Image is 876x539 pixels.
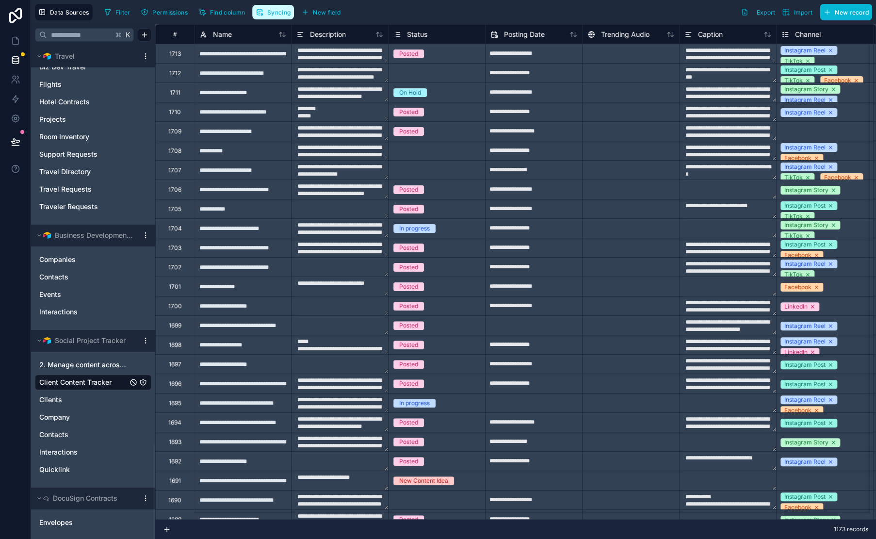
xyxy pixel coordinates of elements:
div: 1695 [169,399,181,407]
button: Syncing [252,5,294,19]
div: 1706 [168,186,181,194]
div: Posted [399,321,418,330]
div: Posted [399,263,418,272]
div: Contacts [35,269,151,285]
div: On Hold [399,88,421,97]
a: Envelopes [39,518,137,527]
div: 1703 [168,244,181,252]
div: 1713 [169,50,181,58]
div: Instagram Post [784,380,826,389]
span: New field [313,9,341,16]
button: Find column [195,5,248,19]
div: 1696 [169,380,181,388]
div: TikTok [784,57,803,65]
div: Instagram Reel [784,96,826,104]
div: Posted [399,360,418,369]
div: Facebook [784,283,811,292]
div: Instagram Post [784,360,826,369]
span: Room Inventory [39,132,89,142]
span: Permissions [152,9,187,16]
div: Instagram Reel [784,337,826,346]
span: Status [407,30,427,39]
div: Hotel Contracts [35,94,151,110]
span: Contacts [39,430,68,440]
div: Instagram Post [784,201,826,210]
span: Caption [698,30,723,39]
div: Posted [399,438,418,446]
span: Interactions [39,447,78,457]
div: 1691 [169,477,181,485]
div: Instagram Reel [784,143,826,152]
div: Instagram Post [784,65,826,74]
div: 1712 [169,69,181,77]
span: Description [310,30,346,39]
div: Interactions [35,304,151,320]
div: Posted [399,205,418,213]
div: Companies [35,252,151,267]
button: Airtable LogoTravel [35,49,138,63]
div: Posted [399,244,418,252]
a: Flights [39,80,128,89]
button: New record [820,4,872,20]
div: Facebook [824,173,851,182]
div: TikTok [784,76,803,85]
span: Find column [210,9,245,16]
a: Contacts [39,272,128,282]
span: Travel Requests [39,184,92,194]
a: Room Inventory [39,132,128,142]
span: Import [794,9,812,16]
img: Airtable Logo [43,52,51,60]
a: Contacts [39,430,128,440]
div: Instagram Post [784,419,826,427]
div: Posted [399,302,418,310]
button: Filter [100,5,134,19]
span: 1173 records [834,525,868,533]
a: Support Requests [39,149,128,159]
span: DocuSign Contracts [53,493,117,503]
div: 1700 [168,302,182,310]
div: Posted [399,515,418,524]
div: Posted [399,282,418,291]
span: Contacts [39,272,68,282]
div: Flights [35,77,151,92]
div: Room Inventory [35,129,151,145]
span: Data Sources [50,9,89,16]
div: Instagram Story [784,221,828,229]
div: Posted [399,127,418,136]
div: TikTok [784,212,803,221]
div: 1698 [169,341,181,349]
div: 1697 [169,360,181,368]
span: Interactions [39,307,78,317]
span: Company [39,412,70,422]
div: Instagram Reel [784,322,826,330]
span: Hotel Contracts [39,97,90,107]
div: Instagram Story [784,516,828,524]
a: Clients [39,395,128,405]
div: In progress [399,224,430,233]
span: Events [39,290,61,299]
div: Company [35,409,151,425]
a: Interactions [39,447,128,457]
a: New record [816,4,872,20]
span: Envelopes [39,518,73,527]
div: Quicklink [35,462,151,477]
div: Posted [399,341,418,349]
a: Permissions [137,5,195,19]
div: Support Requests [35,147,151,162]
div: Posted [399,379,418,388]
div: Posted [399,457,418,466]
div: 1705 [168,205,181,213]
div: Facebook [784,251,811,260]
a: 2. Manage content across channels [39,360,128,370]
button: Airtable LogoBusiness Development Tracker [35,229,138,242]
span: Projects [39,114,66,124]
div: Traveler Requests [35,199,151,214]
div: Events [35,287,151,302]
div: Instagram Reel [784,163,826,171]
div: New Content Idea [399,476,448,485]
span: Trending Audio [601,30,649,39]
div: 1711 [170,89,180,97]
button: DocuSign Contracts [35,491,138,505]
div: LinkedIn [784,302,808,311]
